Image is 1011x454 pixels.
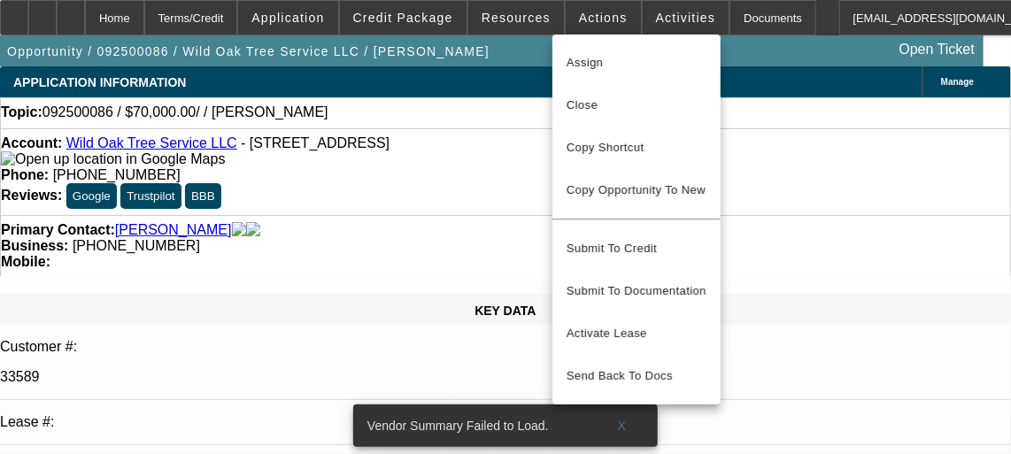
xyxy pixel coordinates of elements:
span: Submit To Credit [567,238,706,259]
span: Submit To Documentation [567,281,706,302]
span: Copy Opportunity To New [567,183,706,196]
span: Assign [567,52,706,73]
span: Close [567,95,706,116]
span: Copy Shortcut [567,137,706,158]
span: Activate Lease [567,323,706,344]
span: Send Back To Docs [567,366,706,387]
